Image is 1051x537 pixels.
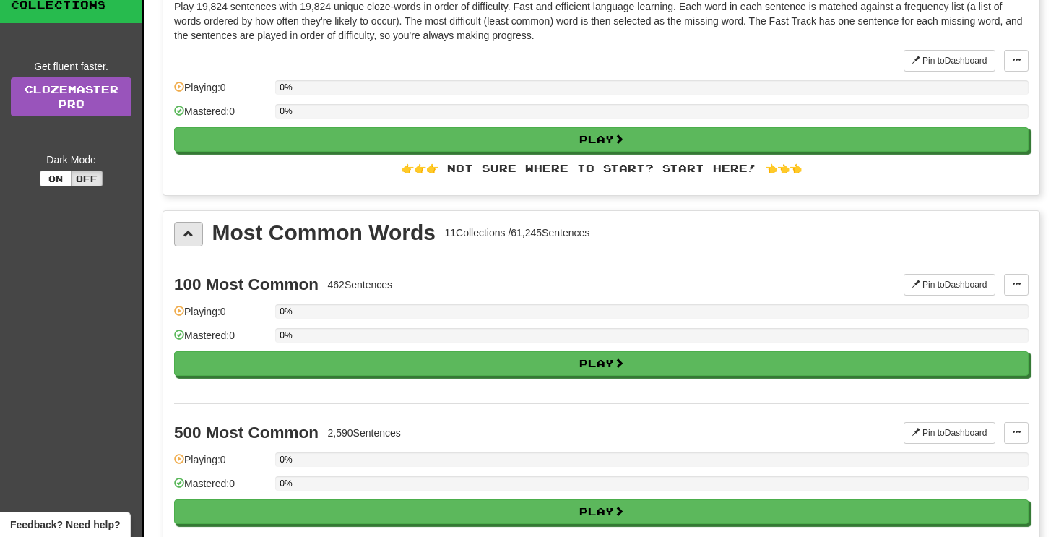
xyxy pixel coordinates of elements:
[328,426,401,440] div: 2,590 Sentences
[174,424,319,442] div: 500 Most Common
[904,422,995,444] button: Pin toDashboard
[10,517,120,532] span: Open feedback widget
[444,225,589,240] div: 11 Collections / 61,245 Sentences
[904,50,995,72] button: Pin toDashboard
[174,104,268,128] div: Mastered: 0
[174,304,268,328] div: Playing: 0
[212,222,436,244] div: Most Common Words
[174,499,1029,524] button: Play
[174,161,1029,176] div: 👉👉👉 Not sure where to start? Start here! 👈👈👈
[11,59,131,74] div: Get fluent faster.
[71,171,103,186] button: Off
[11,152,131,167] div: Dark Mode
[174,328,268,352] div: Mastered: 0
[174,275,319,293] div: 100 Most Common
[174,80,268,104] div: Playing: 0
[40,171,72,186] button: On
[174,351,1029,376] button: Play
[328,278,393,292] div: 462 Sentences
[904,274,995,296] button: Pin toDashboard
[174,476,268,500] div: Mastered: 0
[174,127,1029,152] button: Play
[11,77,131,116] a: ClozemasterPro
[174,452,268,476] div: Playing: 0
